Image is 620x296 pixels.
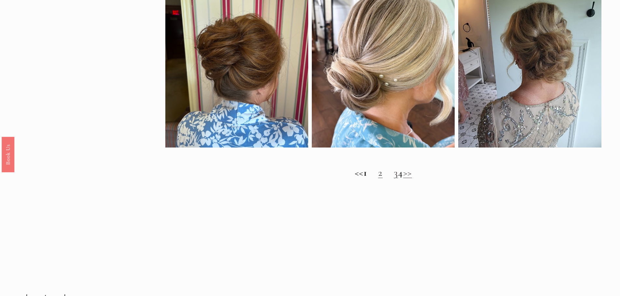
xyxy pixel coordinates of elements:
[378,167,383,179] a: 2
[394,167,398,179] a: 3
[165,167,601,179] h2: << 4
[2,136,14,172] a: Book Us
[403,167,412,179] a: >>
[364,167,367,179] strong: 1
